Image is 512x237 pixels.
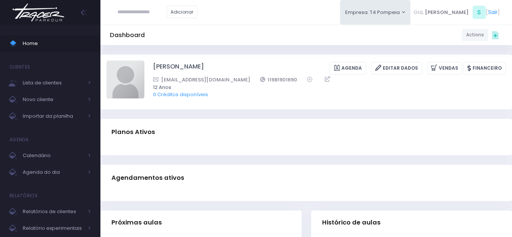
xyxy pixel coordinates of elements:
a: Actions [462,29,488,41]
h4: Agenda [9,132,29,147]
h5: Dashboard [110,31,145,39]
span: 12 Anos [153,84,496,91]
span: Histórico de aulas [322,219,380,226]
span: Home [23,39,91,48]
h4: Clientes [9,59,30,75]
a: 0 Créditos disponíveis [153,91,208,98]
span: [PERSON_NAME] [425,9,469,16]
div: [ ] [410,4,503,21]
span: Relatório experimentais [23,223,83,233]
a: Financeiro [463,62,506,75]
a: [EMAIL_ADDRESS][DOMAIN_NAME] [153,76,250,84]
a: Editar Dados [371,62,422,75]
h4: Relatórios [9,188,38,203]
a: Adicionar [167,6,198,18]
a: Agenda [330,62,366,75]
span: Olá, [413,9,424,16]
span: Próximas aulas [111,219,162,226]
img: Ian Schil Rojas avatar [106,61,144,98]
span: Novo cliente [23,95,83,104]
span: S [473,6,486,19]
span: Relatórios de clientes [23,207,83,217]
a: 11981901690 [260,76,297,84]
span: Lista de clientes [23,78,83,88]
h3: Agendamentos ativos [111,167,184,189]
h3: Planos Ativos [111,121,155,143]
a: Vendas [427,62,462,75]
span: Importar da planilha [23,111,83,121]
span: Calendário [23,151,83,161]
a: [PERSON_NAME] [153,62,204,75]
a: Sair [488,8,498,16]
span: Agenda do dia [23,167,83,177]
